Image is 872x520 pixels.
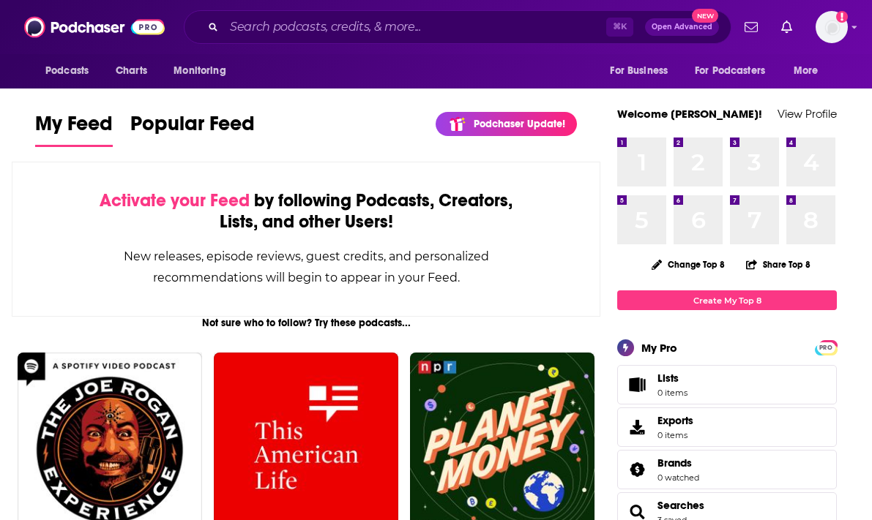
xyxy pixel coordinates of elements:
span: Monitoring [174,61,226,81]
button: Open AdvancedNew [645,18,719,36]
div: My Pro [641,341,677,355]
a: My Feed [35,111,113,147]
button: Show profile menu [816,11,848,43]
div: New releases, episode reviews, guest credits, and personalized recommendations will begin to appe... [86,246,526,288]
span: My Feed [35,111,113,145]
a: Lists [617,365,837,404]
a: Show notifications dropdown [739,15,764,39]
a: Brands [657,456,699,470]
span: Lists [657,372,679,385]
span: 0 items [657,388,687,398]
button: open menu [685,57,786,85]
a: Charts [106,57,156,85]
a: Exports [617,407,837,447]
svg: Add a profile image [836,11,848,23]
a: Welcome [PERSON_NAME]! [617,107,762,121]
span: Exports [657,414,693,427]
a: 0 watched [657,472,699,483]
div: by following Podcasts, Creators, Lists, and other Users! [86,190,526,233]
p: Podchaser Update! [474,118,565,130]
span: New [692,9,718,23]
span: For Podcasters [695,61,765,81]
span: PRO [817,342,835,353]
span: 0 items [657,430,693,440]
span: Brands [617,450,837,489]
span: Lists [657,372,687,385]
span: Exports [622,417,652,437]
button: open menu [783,57,837,85]
a: View Profile [778,107,837,121]
span: Podcasts [45,61,89,81]
span: Lists [622,374,652,395]
span: Charts [116,61,147,81]
span: Logged in as allisonstowell [816,11,848,43]
a: Brands [622,459,652,480]
button: open menu [163,57,245,85]
button: open menu [35,57,108,85]
span: Popular Feed [130,111,255,145]
span: ⌘ K [606,18,633,37]
span: Activate your Feed [100,189,250,211]
a: Create My Top 8 [617,290,837,310]
img: User Profile [816,11,848,43]
img: Podchaser - Follow, Share and Rate Podcasts [24,13,165,41]
button: Share Top 8 [745,250,811,279]
div: Search podcasts, credits, & more... [184,10,731,44]
span: Open Advanced [652,23,712,31]
span: For Business [610,61,668,81]
button: open menu [600,57,686,85]
span: Brands [657,456,692,470]
a: Searches [657,499,704,512]
a: Popular Feed [130,111,255,147]
a: PRO [817,342,835,353]
span: More [794,61,819,81]
div: Not sure who to follow? Try these podcasts... [12,317,600,329]
button: Change Top 8 [643,255,734,274]
input: Search podcasts, credits, & more... [224,15,606,39]
a: Show notifications dropdown [775,15,798,39]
